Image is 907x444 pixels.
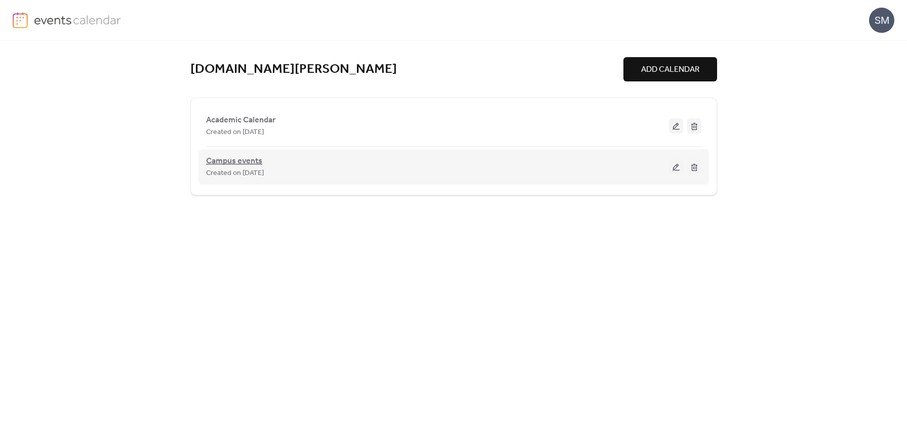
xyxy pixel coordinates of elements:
[190,61,397,78] a: [DOMAIN_NAME][PERSON_NAME]
[206,158,262,164] a: Campus events
[206,114,275,126] span: Academic Calendar
[641,64,699,76] span: ADD CALENDAR
[13,12,28,28] img: logo
[206,117,275,123] a: Academic Calendar
[206,126,264,139] span: Created on [DATE]
[206,167,264,180] span: Created on [DATE]
[34,12,122,27] img: logo-type
[869,8,894,33] div: SM
[206,155,262,167] span: Campus events
[623,57,717,81] button: ADD CALENDAR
